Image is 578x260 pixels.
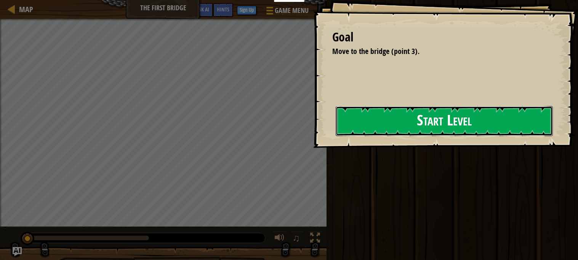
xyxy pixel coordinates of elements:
button: Ask AI [13,247,22,256]
div: Goal [332,29,551,46]
span: Ask AI [196,6,209,13]
li: Move to the bridge (point 3). [323,46,549,57]
span: ♫ [293,232,300,244]
span: Hints [217,6,229,13]
span: Game Menu [275,6,309,16]
span: Move to the bridge (point 3). [332,46,419,56]
button: Start Level [336,106,553,136]
button: Ask AI [192,3,213,17]
button: Adjust volume [272,231,287,247]
a: Map [15,4,33,14]
button: Toggle fullscreen [307,231,323,247]
button: Game Menu [260,3,313,21]
button: ♫ [291,231,304,247]
button: Sign Up [237,6,256,15]
span: Map [19,4,33,14]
